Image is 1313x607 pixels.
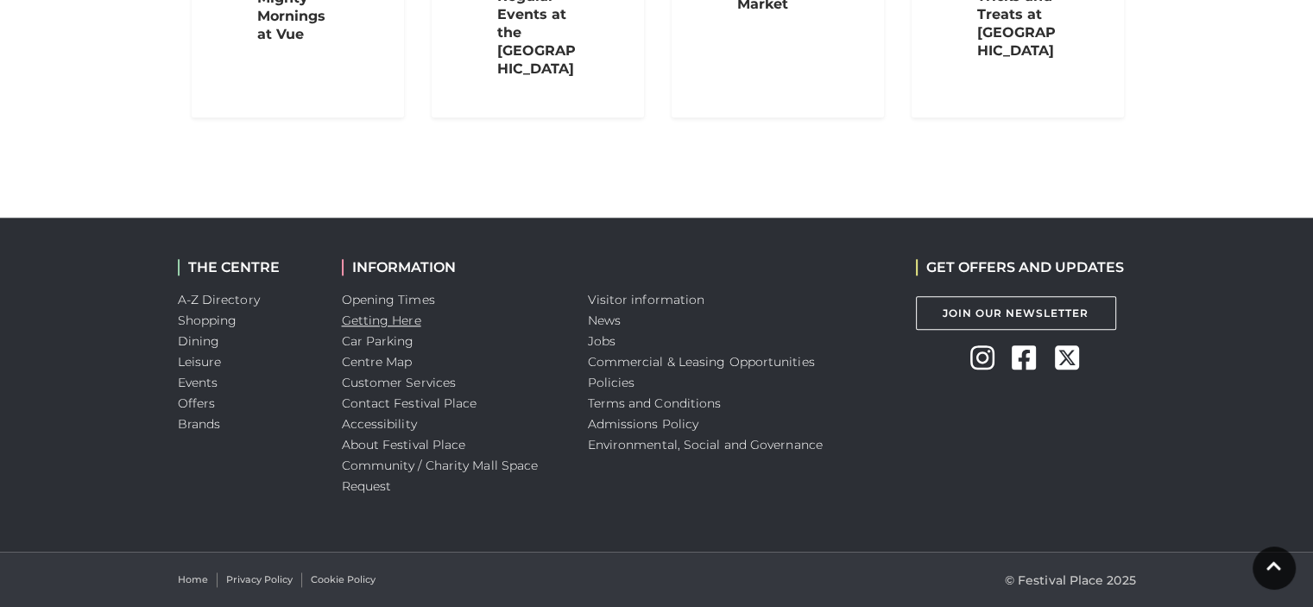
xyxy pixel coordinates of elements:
[588,333,615,349] a: Jobs
[342,395,477,411] a: Contact Festival Place
[178,375,218,390] a: Events
[342,458,539,494] a: Community / Charity Mall Space Request
[588,375,635,390] a: Policies
[311,572,376,587] a: Cookie Policy
[342,416,417,432] a: Accessibility
[916,296,1116,330] a: Join Our Newsletter
[342,437,466,452] a: About Festival Place
[178,292,260,307] a: A-Z Directory
[588,416,699,432] a: Admissions Policy
[342,259,562,275] h2: INFORMATION
[1005,570,1136,591] p: © Festival Place 2025
[916,259,1124,275] h2: GET OFFERS AND UPDATES
[588,313,621,328] a: News
[588,292,705,307] a: Visitor information
[178,259,316,275] h2: THE CENTRE
[226,572,293,587] a: Privacy Policy
[342,292,435,307] a: Opening Times
[588,395,722,411] a: Terms and Conditions
[178,395,216,411] a: Offers
[342,313,421,328] a: Getting Here
[342,354,413,370] a: Centre Map
[178,313,237,328] a: Shopping
[178,416,221,432] a: Brands
[178,333,220,349] a: Dining
[342,375,457,390] a: Customer Services
[178,354,222,370] a: Leisure
[342,333,414,349] a: Car Parking
[588,354,815,370] a: Commercial & Leasing Opportunities
[588,437,823,452] a: Environmental, Social and Governance
[178,572,208,587] a: Home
